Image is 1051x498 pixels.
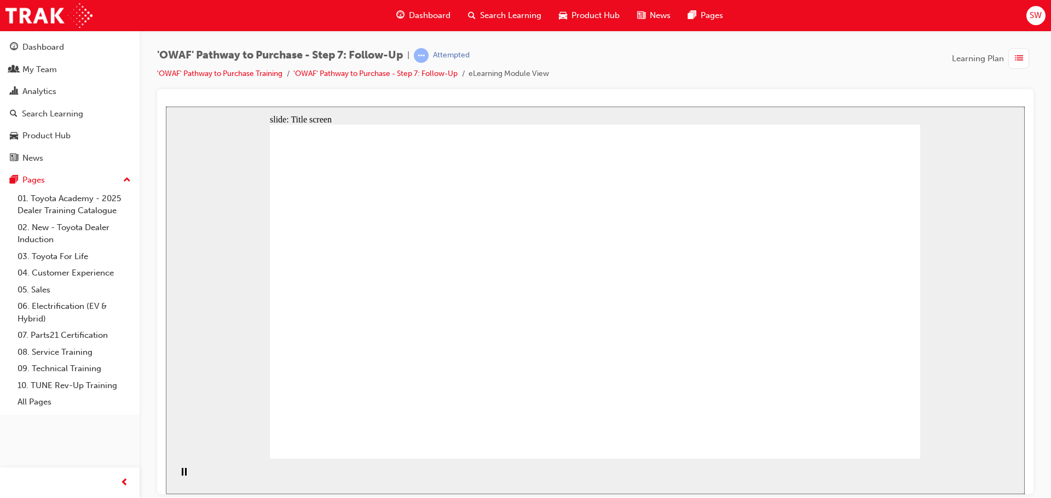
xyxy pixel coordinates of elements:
span: car-icon [559,9,567,22]
span: Search Learning [480,9,541,22]
div: Analytics [22,85,56,98]
span: up-icon [123,173,131,188]
a: 04. Customer Experience [13,265,135,282]
button: DashboardMy TeamAnalyticsSearch LearningProduct HubNews [4,35,135,170]
span: 'OWAF' Pathway to Purchase - Step 7: Follow-Up [157,49,403,62]
span: News [650,9,671,22]
a: News [4,148,135,168]
span: pages-icon [688,9,696,22]
a: car-iconProduct Hub [550,4,628,27]
span: Product Hub [571,9,620,22]
a: 05. Sales [13,282,135,298]
a: 07. Parts21 Certification [13,327,135,344]
a: All Pages [13,394,135,411]
span: car-icon [10,131,18,141]
a: 10. TUNE Rev-Up Training [13,377,135,394]
img: Trak [5,3,93,28]
a: Product Hub [4,126,135,146]
span: | [407,49,409,62]
a: 02. New - Toyota Dealer Induction [13,219,135,248]
a: news-iconNews [628,4,679,27]
span: search-icon [468,9,476,22]
button: SW [1026,6,1046,25]
span: learningRecordVerb_ATTEMPT-icon [414,48,429,63]
span: guage-icon [10,43,18,52]
a: 'OWAF' Pathway to Purchase Training [157,69,282,78]
span: news-icon [10,154,18,163]
a: 01. Toyota Academy - 2025 Dealer Training Catalogue [13,190,135,219]
div: My Team [22,63,57,76]
span: Learning Plan [952,52,1004,65]
span: news-icon [637,9,645,22]
a: 06. Electrification (EV & Hybrid) [13,298,135,327]
a: pages-iconPages [679,4,732,27]
a: 'OWAF' Pathway to Purchase - Step 7: Follow-Up [293,69,458,78]
span: prev-icon [120,476,129,490]
a: Dashboard [4,37,135,57]
button: Pages [4,170,135,190]
a: Search Learning [4,104,135,124]
span: Dashboard [409,9,451,22]
a: My Team [4,60,135,80]
span: guage-icon [396,9,405,22]
a: Analytics [4,81,135,102]
a: 09. Technical Training [13,360,135,377]
span: pages-icon [10,175,18,185]
div: playback controls [5,352,24,388]
button: Pause (Ctrl+Alt+P) [5,361,24,379]
span: Pages [701,9,723,22]
span: list-icon [1015,52,1023,66]
a: guage-iconDashboard [388,4,459,27]
div: Attempted [433,50,470,61]
button: Learning Plan [952,48,1033,69]
div: News [22,152,43,165]
div: Product Hub [22,130,71,142]
div: Pages [22,174,45,186]
a: 03. Toyota For Life [13,248,135,265]
li: eLearning Module View [469,68,549,80]
a: search-iconSearch Learning [459,4,550,27]
span: search-icon [10,109,18,119]
div: Search Learning [22,108,83,120]
span: SW [1030,9,1042,22]
span: chart-icon [10,87,18,97]
a: 08. Service Training [13,344,135,361]
span: people-icon [10,65,18,75]
div: Dashboard [22,41,64,54]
